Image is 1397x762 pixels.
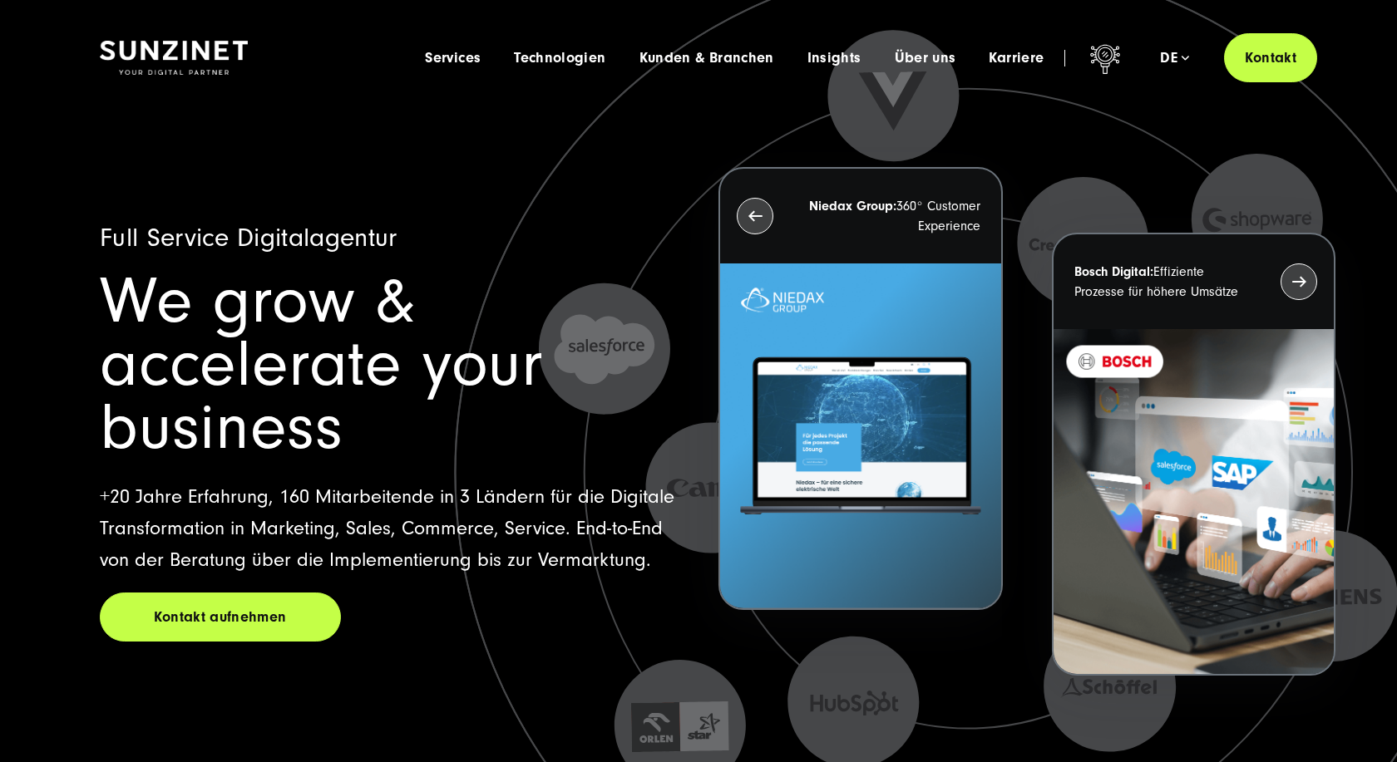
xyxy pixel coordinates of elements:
button: Bosch Digital:Effiziente Prozesse für höhere Umsätze BOSCH - Kundeprojekt - Digital Transformatio... [1052,233,1335,676]
p: 360° Customer Experience [803,196,980,236]
a: Technologien [514,50,605,66]
p: +20 Jahre Erfahrung, 160 Mitarbeitende in 3 Ländern für die Digitale Transformation in Marketing,... [100,481,679,576]
span: Full Service Digitalagentur [100,223,397,253]
a: Insights [807,50,861,66]
p: Effiziente Prozesse für höhere Umsätze [1074,262,1251,302]
a: Karriere [989,50,1044,66]
a: Kontakt [1224,33,1317,82]
a: Kunden & Branchen [639,50,774,66]
a: Über uns [895,50,956,66]
strong: Bosch Digital: [1074,264,1153,279]
a: Services [425,50,481,66]
a: Kontakt aufnehmen [100,592,341,642]
button: Niedax Group:360° Customer Experience Letztes Projekt von Niedax. Ein Laptop auf dem die Niedax W... [718,167,1002,610]
img: Letztes Projekt von Niedax. Ein Laptop auf dem die Niedax Website geöffnet ist, auf blauem Hinter... [720,263,1000,608]
div: de [1160,50,1189,66]
strong: Niedax Group: [809,199,896,214]
img: SUNZINET Full Service Digital Agentur [100,41,248,76]
img: BOSCH - Kundeprojekt - Digital Transformation Agentur SUNZINET [1054,329,1334,674]
h1: We grow & accelerate your business [100,270,679,460]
